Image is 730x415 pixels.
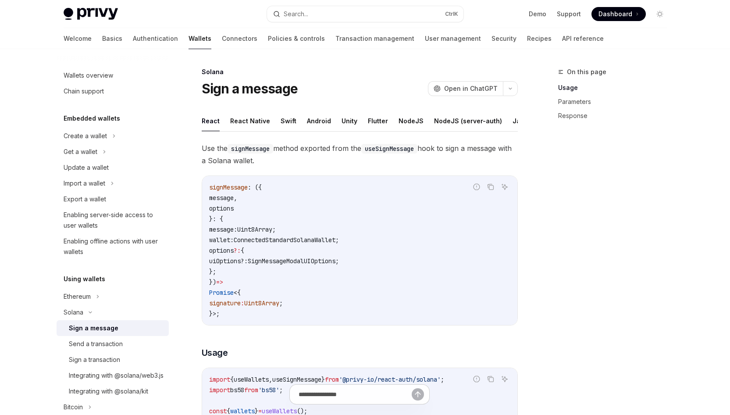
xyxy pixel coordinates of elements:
div: Export a wallet [64,194,106,204]
div: Sign a transaction [69,354,120,365]
span: Ctrl K [445,11,458,18]
span: On this page [567,67,606,77]
span: uiOptions? [209,257,244,265]
button: React [202,111,220,131]
a: Export a wallet [57,191,169,207]
span: Promise [209,289,234,297]
span: ; [441,376,444,383]
div: Update a wallet [64,162,109,173]
span: message: [209,225,237,233]
span: } [321,376,325,383]
span: : [230,236,234,244]
a: Response [558,109,674,123]
a: Welcome [64,28,92,49]
div: Wallets overview [64,70,113,81]
span: , [269,376,272,383]
span: : ({ [248,183,262,191]
a: Security [491,28,516,49]
a: Integrating with @solana/web3.js [57,368,169,383]
a: Enabling offline actions with user wallets [57,233,169,260]
div: Send a transaction [69,339,123,349]
div: Bitcoin [64,402,83,412]
div: Create a wallet [64,131,107,141]
a: Usage [558,81,674,95]
a: Update a wallet [57,160,169,175]
div: Integrating with @solana/web3.js [69,370,164,381]
h5: Embedded wallets [64,113,120,124]
button: NodeJS [399,111,424,131]
span: import [209,376,230,383]
span: ?: [234,247,241,254]
span: : [244,257,248,265]
span: message [209,194,234,202]
a: Sign a transaction [57,352,169,368]
span: ; [272,225,276,233]
span: }>; [209,310,220,318]
span: , [234,194,237,202]
a: Authentication [133,28,178,49]
button: Swift [281,111,296,131]
button: Ask AI [499,181,510,193]
button: NodeJS (server-auth) [434,111,502,131]
a: Policies & controls [268,28,325,49]
span: ; [279,299,283,307]
button: Report incorrect code [471,181,482,193]
span: }; [209,268,216,275]
a: Chain support [57,83,169,99]
span: signature [209,299,241,307]
span: Dashboard [598,10,632,18]
a: Parameters [558,95,674,109]
button: Ask AI [499,373,510,385]
div: Search... [284,9,308,19]
code: signMessage [228,144,273,154]
div: Solana [202,68,518,76]
span: }) [209,278,216,286]
span: from [325,376,339,383]
a: Basics [102,28,122,49]
div: Ethereum [64,291,91,302]
a: Recipes [527,28,552,49]
span: Usage [202,347,228,359]
button: React Native [230,111,270,131]
button: Copy the contents from the code block [485,373,496,385]
a: Dashboard [591,7,646,21]
button: Send message [412,388,424,401]
a: Connectors [222,28,257,49]
div: Solana [64,307,83,318]
a: Enabling server-side access to user wallets [57,207,169,233]
span: Uint8Array [244,299,279,307]
button: Java [513,111,528,131]
span: Uint8Array [237,225,272,233]
div: Enabling server-side access to user wallets [64,210,164,231]
h1: Sign a message [202,81,298,97]
code: useSignMessage [361,144,417,154]
span: SignMessageModalUIOptions [248,257,335,265]
span: options [209,247,234,254]
div: Import a wallet [64,178,105,189]
span: options [209,204,234,212]
div: Chain support [64,86,104,97]
a: Wallets overview [57,68,169,83]
div: Get a wallet [64,147,97,157]
a: Demo [529,10,546,18]
span: : [241,299,244,307]
a: Transaction management [335,28,414,49]
img: light logo [64,8,118,20]
span: Open in ChatGPT [444,84,498,93]
a: Wallets [189,28,211,49]
button: Copy the contents from the code block [485,181,496,193]
span: <{ [234,289,241,297]
h5: Using wallets [64,274,105,284]
div: Enabling offline actions with user wallets [64,236,164,257]
div: Integrating with @solana/kit [69,386,148,397]
button: Flutter [368,111,388,131]
span: signMessage [209,183,248,191]
button: Report incorrect code [471,373,482,385]
span: useSignMessage [272,376,321,383]
a: User management [425,28,481,49]
a: Send a transaction [57,336,169,352]
button: Toggle dark mode [653,7,667,21]
button: Search...CtrlK [267,6,463,22]
button: Unity [342,111,357,131]
span: wallet [209,236,230,244]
